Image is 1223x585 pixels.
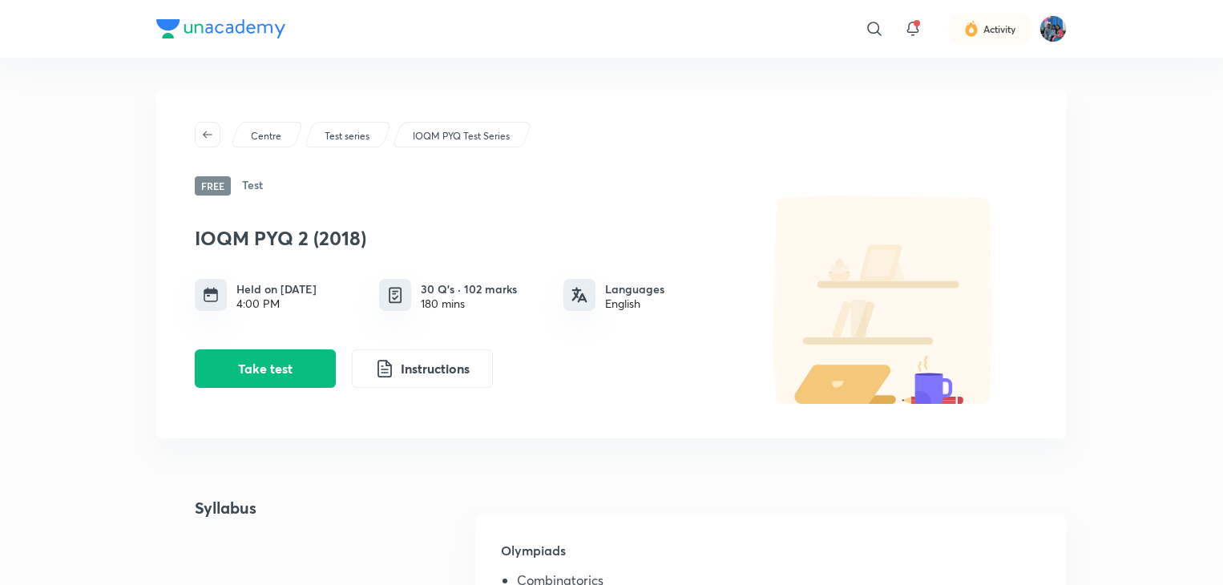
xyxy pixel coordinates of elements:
div: English [605,297,664,310]
div: 180 mins [421,297,517,310]
img: quiz info [385,285,406,305]
button: Take test [195,349,336,388]
h3: IOQM PYQ 2 (2018) [195,227,732,250]
img: languages [571,287,587,303]
img: timing [203,287,219,303]
img: Sudhakara Rao [1039,15,1067,42]
a: IOQM PYQ Test Series [410,129,513,143]
p: Test series [325,129,369,143]
p: Centre [251,129,281,143]
h6: Languages [605,280,664,297]
div: 4:00 PM [236,297,317,310]
img: Company Logo [156,19,285,38]
button: Instructions [352,349,493,388]
h6: Held on [DATE] [236,280,317,297]
h5: Olympiads [501,541,1041,573]
p: IOQM PYQ Test Series [413,129,510,143]
img: activity [964,19,979,38]
h6: 30 Q’s · 102 marks [421,280,517,297]
a: Test series [322,129,373,143]
img: instruction [375,359,394,378]
span: Free [195,176,231,196]
img: default [740,196,1028,404]
h6: Test [242,176,263,196]
a: Centre [248,129,285,143]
